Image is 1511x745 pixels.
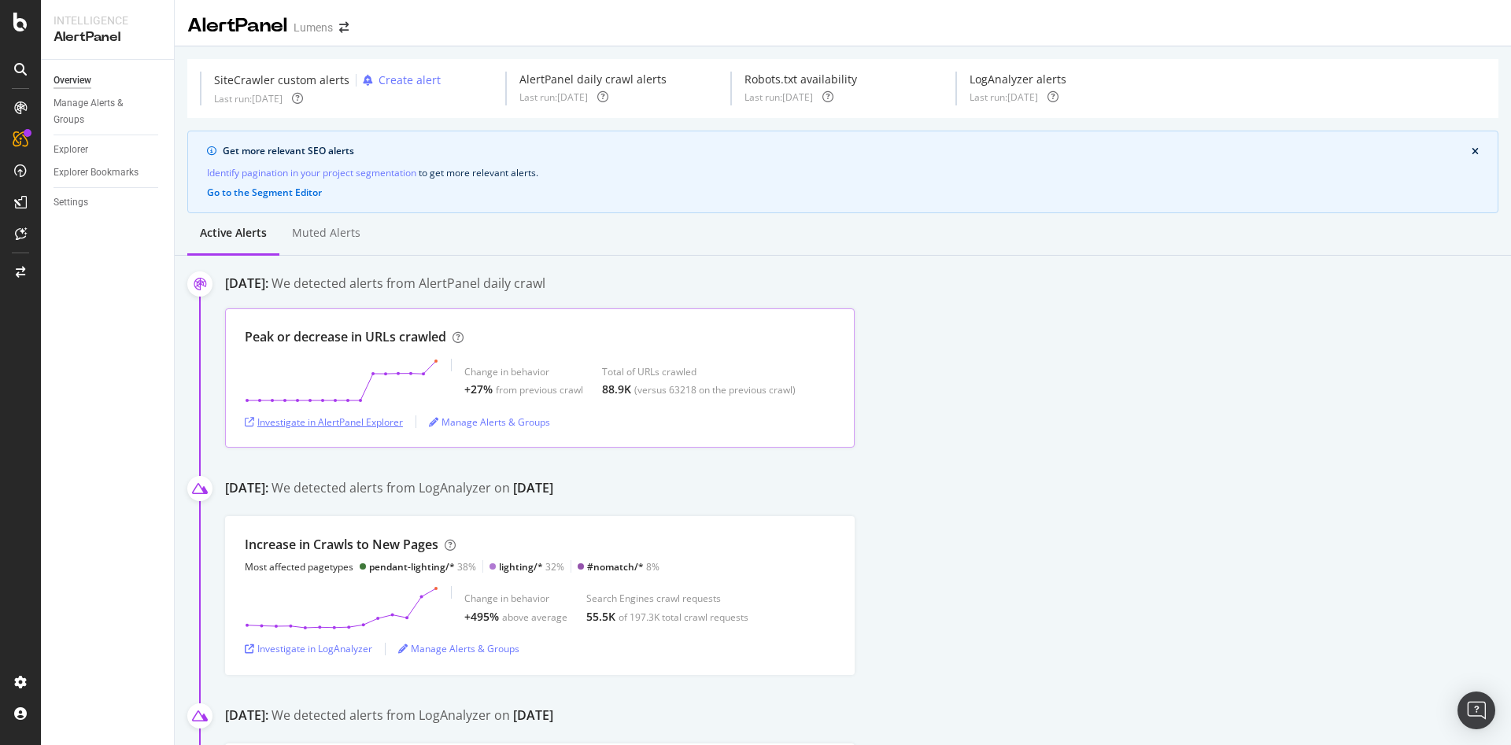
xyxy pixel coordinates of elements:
[464,592,567,605] div: Change in behavior
[54,142,88,158] div: Explorer
[207,164,1479,181] div: to get more relevant alerts .
[499,560,564,574] div: 32%
[1457,692,1495,729] div: Open Intercom Messenger
[586,609,615,625] div: 55.5K
[245,560,353,574] div: Most affected pagetypes
[54,194,88,211] div: Settings
[398,642,519,655] a: Manage Alerts & Groups
[513,706,553,725] div: [DATE]
[54,95,163,128] a: Manage Alerts & Groups
[602,365,796,378] div: Total of URLs crawled
[54,164,139,181] div: Explorer Bookmarks
[513,479,553,497] div: [DATE]
[214,72,349,88] div: SiteCrawler custom alerts
[586,592,748,605] div: Search Engines crawl requests
[200,225,267,241] div: Active alerts
[369,560,476,574] div: 38%
[519,72,667,87] div: AlertPanel daily crawl alerts
[245,409,403,434] button: Investigate in AlertPanel Explorer
[207,187,322,198] button: Go to the Segment Editor
[225,479,268,500] div: [DATE]:
[587,560,644,574] div: #nomatch/*
[54,164,163,181] a: Explorer Bookmarks
[464,609,499,625] div: +495%
[54,13,161,28] div: Intelligence
[619,610,748,624] div: of 197.3K total crawl requests
[214,92,283,105] div: Last run: [DATE]
[272,479,553,500] div: We detected alerts from LogAnalyzer on
[245,642,372,655] a: Investigate in LogAnalyzer
[54,142,163,158] a: Explorer
[187,13,287,39] div: AlertPanel
[294,20,333,35] div: Lumens
[245,636,372,662] button: Investigate in LogAnalyzer
[634,383,796,396] div: (versus 63218 on the previous crawl)
[207,164,416,181] a: Identify pagination in your project segmentation
[245,415,403,429] a: Investigate in AlertPanel Explorer
[970,72,1066,87] div: LogAnalyzer alerts
[496,383,583,396] div: from previous crawl
[225,706,268,728] div: [DATE]:
[54,72,163,89] a: Overview
[464,382,493,397] div: +27%
[272,706,553,728] div: We detected alerts from LogAnalyzer on
[744,72,857,87] div: Robots.txt availability
[744,90,813,104] div: Last run: [DATE]
[602,382,631,397] div: 88.9K
[245,328,446,346] div: Peak or decrease in URLs crawled
[970,90,1038,104] div: Last run: [DATE]
[245,536,438,554] div: Increase in Crawls to New Pages
[54,28,161,46] div: AlertPanel
[54,194,163,211] a: Settings
[429,415,550,429] a: Manage Alerts & Groups
[379,72,441,88] div: Create alert
[502,610,567,624] div: above average
[357,72,441,89] button: Create alert
[464,365,583,378] div: Change in behavior
[499,560,543,574] div: lighting/*
[292,225,360,241] div: Muted alerts
[519,90,588,104] div: Last run: [DATE]
[429,409,550,434] button: Manage Alerts & Groups
[398,636,519,662] button: Manage Alerts & Groups
[272,275,545,293] div: We detected alerts from AlertPanel daily crawl
[1468,143,1483,160] button: close banner
[225,275,268,293] div: [DATE]:
[339,22,349,33] div: arrow-right-arrow-left
[587,560,659,574] div: 8%
[223,144,1472,158] div: Get more relevant SEO alerts
[54,72,91,89] div: Overview
[369,560,455,574] div: pendant-lighting/*
[54,95,148,128] div: Manage Alerts & Groups
[187,131,1498,213] div: info banner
